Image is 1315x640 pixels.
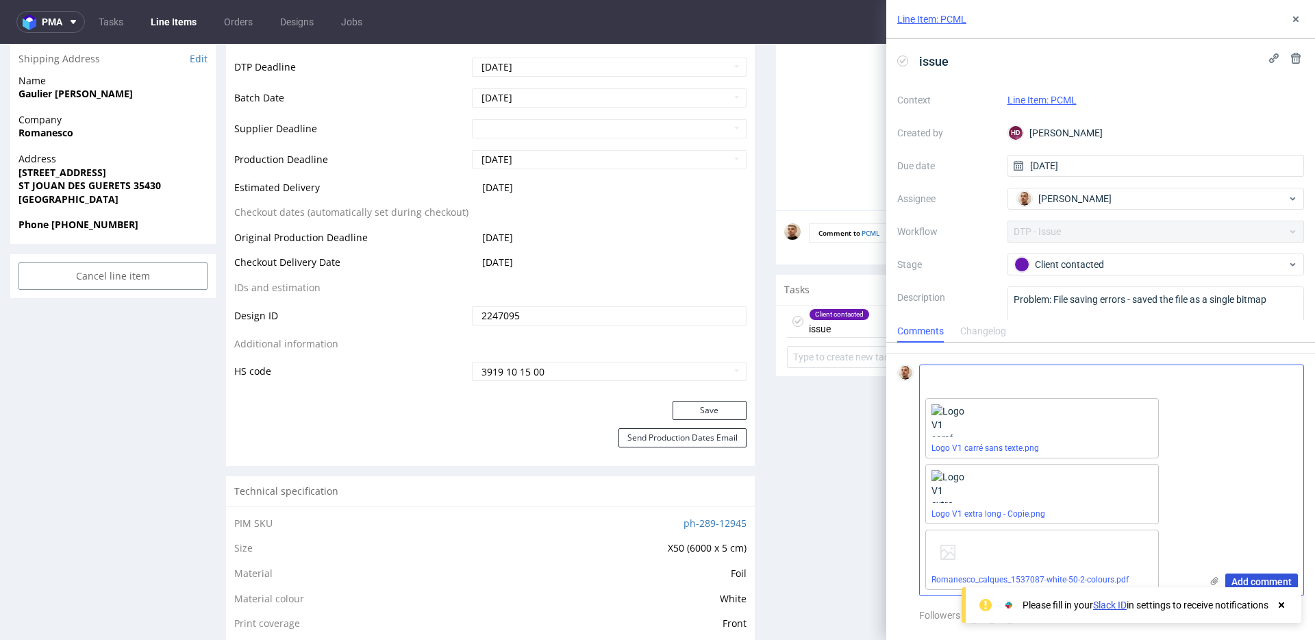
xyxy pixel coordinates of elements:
[234,105,468,136] td: Production Deadline
[90,11,131,33] a: Tasks
[1093,600,1127,611] a: Slack ID
[18,108,208,122] span: Address
[897,321,944,343] div: Comments
[1002,598,1016,612] img: Slack
[1007,286,1305,352] textarea: Problem: File saving errors - saved the file as a single bitmap 1. Layered file saving by the cli...
[914,50,954,73] span: issue
[784,180,801,196] img: regular_mini_magick20240628-108-74q3je.jpg
[1018,192,1031,206] img: Bartłomiej Leśniczuk
[809,180,888,199] p: Comment to
[1023,598,1268,612] div: Please fill in your in settings to receive notifications
[897,190,997,207] label: Assignee
[1014,257,1287,272] div: Client contacted
[723,573,747,586] span: Front
[234,573,300,586] span: Print coverage
[18,30,208,44] span: Name
[931,443,1039,453] a: Logo V1 carré sans texte.png
[931,509,1045,519] a: Logo V1 extra long - Copie.png
[684,473,747,486] a: ph-289-12945
[1007,95,1077,106] a: Line Item: PCML
[234,497,253,510] span: Size
[931,575,1129,584] a: Romanesco_calques_1537087-white-50-2-colours.pdf
[899,366,912,380] img: Bartłomiej Leśniczuk
[234,186,468,211] td: Original Production Deadline
[234,12,468,43] td: DTP Deadline
[18,82,73,95] strong: Romanesco
[897,256,997,273] label: Stage
[1241,269,1294,286] div: [DATE]
[234,74,468,105] td: Supplier Deadline
[809,262,870,293] div: issue
[18,149,118,162] strong: [GEOGRAPHIC_DATA]
[668,497,747,510] span: X50 (6000 x 5 cm)
[216,11,261,33] a: Orders
[720,548,747,561] span: White
[1260,180,1297,199] button: Send
[234,292,468,317] td: Additional information
[1007,122,1305,144] div: [PERSON_NAME]
[16,11,85,33] button: pma
[897,223,997,240] label: Workflow
[931,404,964,437] img: Logo V1 carré sans texte.png
[234,43,468,74] td: Batch Date
[897,125,997,141] label: Created by
[787,302,1294,324] input: Type to create new task
[1279,271,1292,284] img: Bartłomiej Leśniczuk
[18,219,208,246] input: Cancel line item
[673,357,747,376] button: Save
[234,236,468,261] td: IDs and estimation
[333,11,371,33] a: Jobs
[42,17,62,27] span: pma
[897,158,997,174] label: Due date
[960,321,1006,343] div: Changelog
[897,12,966,26] a: Line Item: PCML
[23,14,42,30] img: logo
[482,212,513,225] span: [DATE]
[234,548,304,561] span: Material colour
[931,470,964,503] img: Logo V1 extra long - Copie.png
[18,43,133,56] strong: Gaulier [PERSON_NAME]
[234,210,468,236] td: Checkout Delivery Date
[1268,241,1297,252] a: View all
[618,384,747,404] button: Send Production Dates Email
[272,11,322,33] a: Designs
[810,265,869,276] div: Client contacted
[18,174,138,187] strong: Phone [PHONE_NUMBER]
[234,473,273,486] span: PIM SKU
[897,92,997,108] label: Context
[234,317,468,339] td: HS code
[234,523,273,536] span: Material
[897,289,997,349] label: Description
[731,523,747,536] span: Foil
[482,187,513,200] span: [DATE]
[1009,126,1023,140] figcaption: HD
[1231,577,1292,587] span: Add comment
[234,136,468,161] td: Estimated Delivery
[1038,192,1112,206] span: [PERSON_NAME]
[190,8,208,22] a: Edit
[234,261,468,292] td: Design ID
[18,122,106,135] strong: [STREET_ADDRESS]
[482,137,513,150] span: [DATE]
[18,69,208,83] span: Company
[18,135,161,148] strong: ST JOUAN DES GUERETS 35430
[784,239,810,253] span: Tasks
[234,160,468,186] td: Checkout dates (automatically set during checkout)
[919,610,960,621] span: Followers
[142,11,205,33] a: Line Items
[862,184,879,194] a: PCML
[226,432,755,463] div: Technical specification
[1225,574,1298,590] button: Add comment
